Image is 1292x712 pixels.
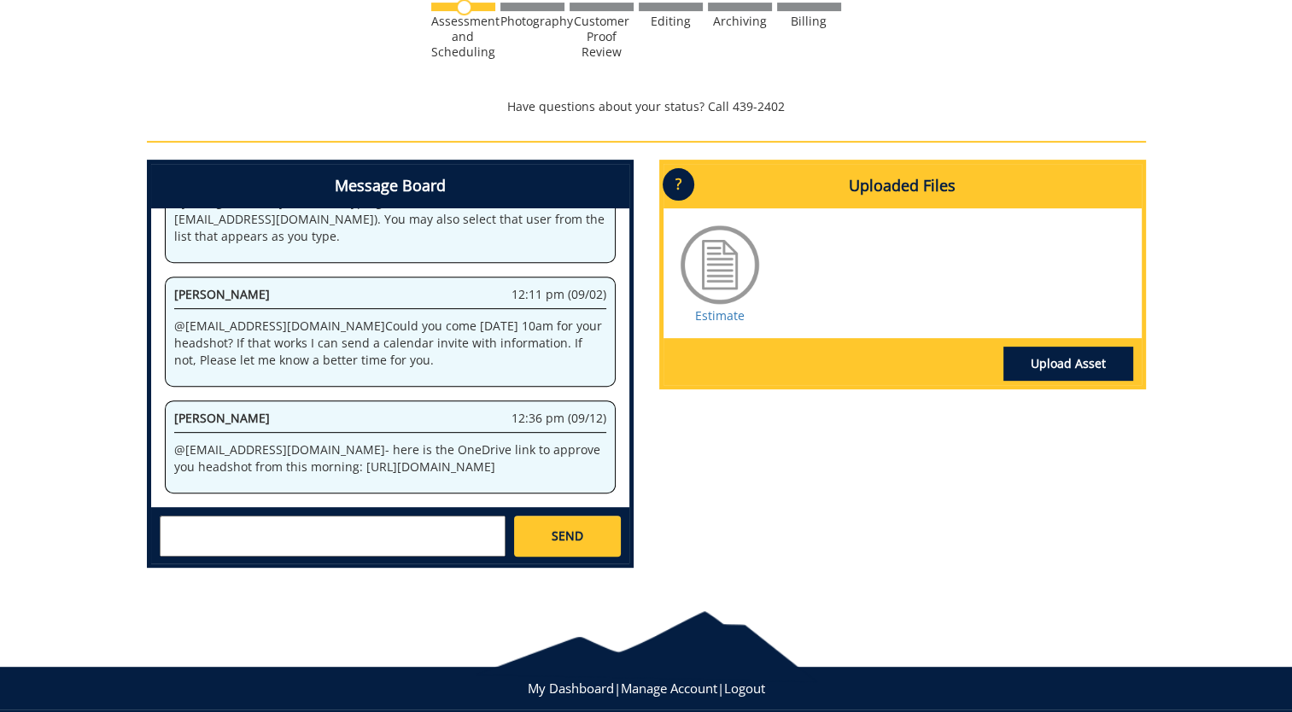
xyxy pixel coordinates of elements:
[174,286,270,302] span: [PERSON_NAME]
[639,14,703,29] div: Editing
[160,516,506,557] textarea: messageToSend
[512,410,606,427] span: 12:36 pm (09/12)
[174,441,606,476] p: @ [EMAIL_ADDRESS][DOMAIN_NAME] - here is the OneDrive link to approve you headshot from this morn...
[663,168,694,201] p: ?
[708,14,772,29] div: Archiving
[431,14,495,60] div: Assessment and Scheduling
[174,410,270,426] span: [PERSON_NAME]
[621,680,717,697] a: Manage Account
[695,307,745,324] a: Estimate
[151,164,629,208] h4: Message Board
[514,516,620,557] a: SEND
[174,318,606,369] p: @ [EMAIL_ADDRESS][DOMAIN_NAME] Could you come [DATE] 10am for your headshot? If that works I can ...
[512,286,606,303] span: 12:11 pm (09/02)
[664,164,1142,208] h4: Uploaded Files
[777,14,841,29] div: Billing
[724,680,765,697] a: Logout
[1003,347,1133,381] a: Upload Asset
[528,680,614,697] a: My Dashboard
[552,528,583,545] span: SEND
[500,14,564,29] div: Photography
[147,98,1146,115] p: Have questions about your status? Call 439-2402
[570,14,634,60] div: Customer Proof Review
